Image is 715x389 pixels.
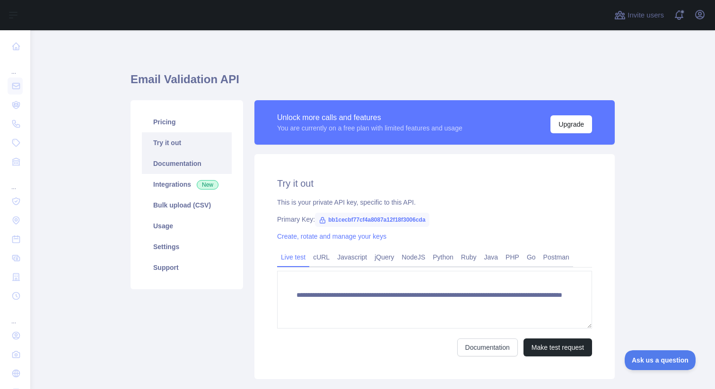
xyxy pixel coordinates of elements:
[309,250,333,265] a: cURL
[8,306,23,325] div: ...
[142,236,232,257] a: Settings
[277,177,592,190] h2: Try it out
[142,195,232,216] a: Bulk upload (CSV)
[142,112,232,132] a: Pricing
[197,180,218,190] span: New
[612,8,666,23] button: Invite users
[142,174,232,195] a: Integrations New
[523,338,592,356] button: Make test request
[333,250,371,265] a: Javascript
[277,112,462,123] div: Unlock more calls and features
[8,172,23,191] div: ...
[277,250,309,265] a: Live test
[371,250,398,265] a: jQuery
[540,250,573,265] a: Postman
[142,153,232,174] a: Documentation
[8,57,23,76] div: ...
[457,338,518,356] a: Documentation
[429,250,457,265] a: Python
[625,350,696,370] iframe: Toggle Customer Support
[457,250,480,265] a: Ruby
[502,250,523,265] a: PHP
[277,233,386,240] a: Create, rotate and manage your keys
[142,132,232,153] a: Try it out
[277,198,592,207] div: This is your private API key, specific to this API.
[142,216,232,236] a: Usage
[315,213,429,227] span: bb1cecbf77cf4a8087a12f18f3006cda
[550,115,592,133] button: Upgrade
[131,72,615,95] h1: Email Validation API
[480,250,502,265] a: Java
[142,257,232,278] a: Support
[398,250,429,265] a: NodeJS
[523,250,540,265] a: Go
[277,215,592,224] div: Primary Key:
[277,123,462,133] div: You are currently on a free plan with limited features and usage
[628,10,664,21] span: Invite users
